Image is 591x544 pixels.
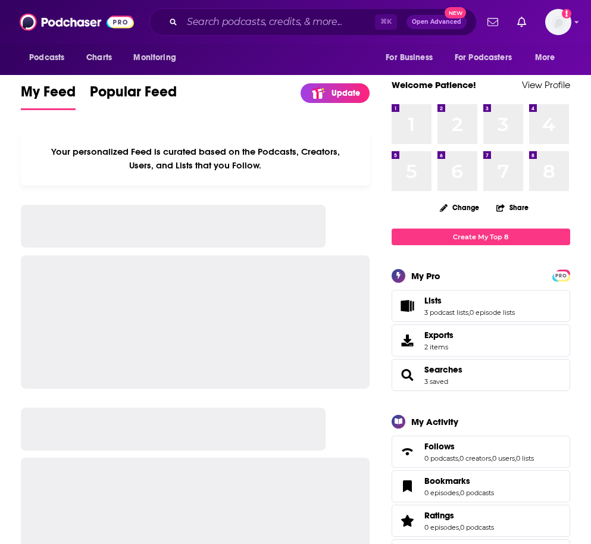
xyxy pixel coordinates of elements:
span: Lists [424,295,442,306]
span: Lists [392,290,570,322]
span: Podcasts [29,49,64,66]
span: More [535,49,555,66]
button: Open AdvancedNew [406,15,467,29]
button: open menu [125,46,191,69]
input: Search podcasts, credits, & more... [182,12,375,32]
a: Welcome Patience! [392,79,476,90]
a: 0 episodes [424,523,459,532]
span: Bookmarks [424,476,470,486]
button: Share [496,196,529,219]
div: Your personalized Feed is curated based on the Podcasts, Creators, Users, and Lists that you Follow. [21,132,370,186]
span: Follows [392,436,570,468]
a: Popular Feed [90,83,177,110]
a: Searches [396,367,420,383]
a: 0 podcasts [460,489,494,497]
a: 3 saved [424,377,448,386]
a: Lists [396,298,420,314]
button: Show profile menu [545,9,571,35]
a: Ratings [396,512,420,529]
a: Exports [392,324,570,357]
a: 0 lists [516,454,534,462]
span: , [515,454,516,462]
a: Follows [396,443,420,460]
p: Update [332,88,360,98]
button: open menu [377,46,448,69]
span: PRO [554,271,568,280]
span: New [445,7,466,18]
a: View Profile [522,79,570,90]
a: PRO [554,270,568,279]
div: My Activity [411,416,458,427]
span: Popular Feed [90,83,177,108]
a: Charts [79,46,119,69]
span: Exports [396,332,420,349]
span: Follows [424,441,455,452]
span: Open Advanced [412,19,461,25]
a: Create My Top 8 [392,229,570,245]
a: 0 episodes [424,489,459,497]
span: ⌘ K [375,14,397,30]
span: For Podcasters [455,49,512,66]
svg: Add a profile image [562,9,571,18]
a: 3 podcast lists [424,308,468,317]
a: 0 creators [459,454,491,462]
a: 0 episode lists [470,308,515,317]
span: Ratings [424,510,454,521]
button: open menu [21,46,80,69]
span: , [468,308,470,317]
span: My Feed [21,83,76,108]
span: Bookmarks [392,470,570,502]
a: Show notifications dropdown [483,12,503,32]
span: , [459,523,460,532]
a: Searches [424,364,462,375]
img: Podchaser - Follow, Share and Rate Podcasts [20,11,134,33]
span: Exports [424,330,454,340]
span: , [458,454,459,462]
span: , [491,454,492,462]
span: For Business [386,49,433,66]
button: Change [433,200,486,215]
button: open menu [447,46,529,69]
span: Charts [86,49,112,66]
a: 0 users [492,454,515,462]
img: User Profile [545,9,571,35]
span: Logged in as patiencebaldacci [545,9,571,35]
span: Searches [392,359,570,391]
a: 0 podcasts [424,454,458,462]
a: Bookmarks [424,476,494,486]
div: My Pro [411,270,440,282]
button: open menu [527,46,570,69]
span: Monitoring [133,49,176,66]
span: 2 items [424,343,454,351]
div: Search podcasts, credits, & more... [149,8,477,36]
a: My Feed [21,83,76,110]
a: 0 podcasts [460,523,494,532]
a: Show notifications dropdown [512,12,531,32]
a: Ratings [424,510,494,521]
a: Lists [424,295,515,306]
span: , [459,489,460,497]
a: Bookmarks [396,478,420,495]
a: Follows [424,441,534,452]
span: Ratings [392,505,570,537]
a: Update [301,83,370,103]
